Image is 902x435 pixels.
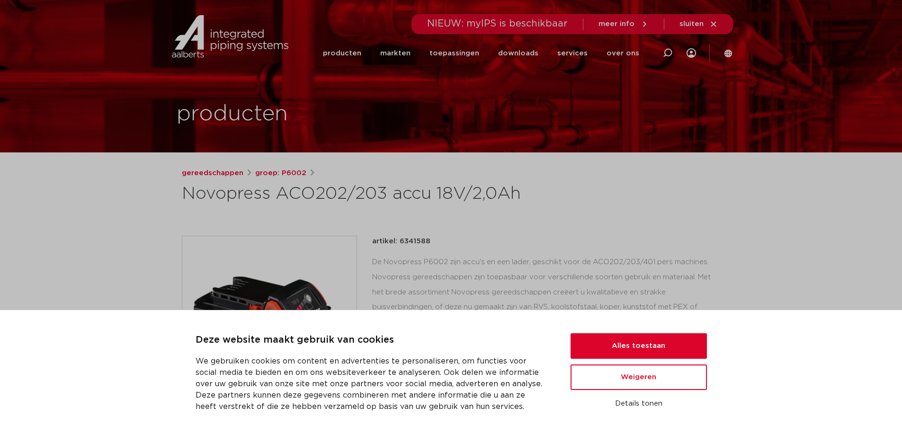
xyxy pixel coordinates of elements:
a: over ons [607,35,639,71]
a: groep: P6002 [255,168,306,179]
a: producten [323,35,361,71]
a: services [557,35,588,71]
p: artikel: 6341588 [372,236,430,247]
h1: Novopress ACO202/203 accu 18V/2,0Ah [182,183,537,205]
img: Product Image for Novopress ACO202/203 accu 18V/2,0Ah [182,236,357,410]
span: NIEUW: myIPS is beschikbaar [427,19,568,28]
a: toepassingen [429,35,479,71]
p: Deze website maakt gebruik van cookies [196,333,548,348]
a: gereedschappen [182,168,243,179]
span: sluiten [679,20,704,27]
button: Details tonen [571,396,707,412]
div: my IPS [687,43,696,63]
span: meer info [598,20,634,27]
a: markten [380,35,411,71]
a: sluiten [679,20,718,28]
div: De Novopress P6002 zijn accu's en een lader, geschikt voor de ACO202/203/401 pers machines. Novop... [372,255,721,330]
h1: producten [177,99,288,129]
button: Weigeren [571,364,707,390]
p: We gebruiken cookies om content en advertenties te personaliseren, om functies voor social media ... [196,355,548,412]
button: Alles toestaan [571,333,707,359]
a: downloads [498,35,538,71]
nav: Menu [323,35,639,71]
a: meer info [598,20,649,28]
